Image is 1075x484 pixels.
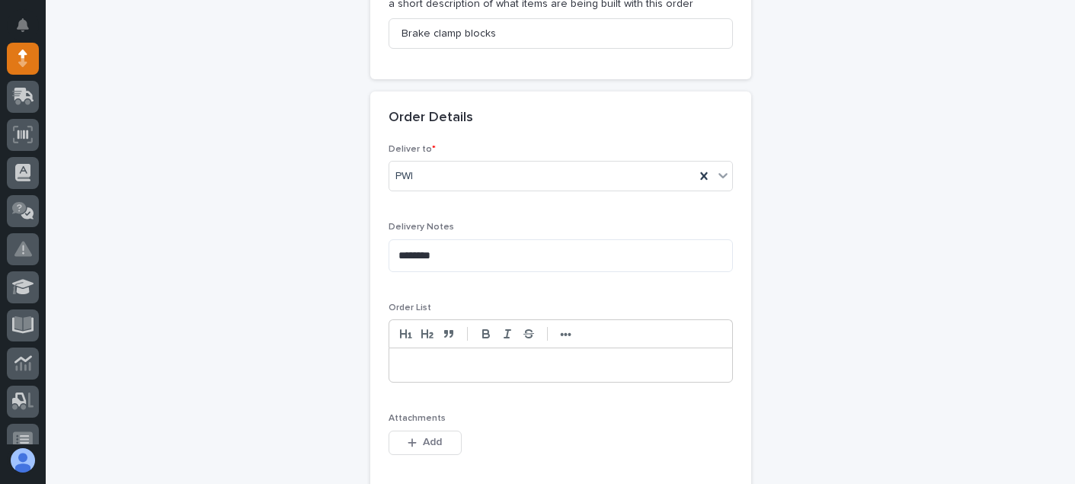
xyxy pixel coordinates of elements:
button: Add [389,431,462,455]
span: Delivery Notes [389,223,454,232]
button: users-avatar [7,444,39,476]
span: Order List [389,303,431,313]
span: Attachments [389,414,446,423]
span: Add [423,435,442,449]
span: PWI [395,168,413,184]
div: Notifications [19,18,39,43]
strong: ••• [560,329,571,341]
span: Deliver to [389,145,436,154]
button: ••• [555,325,577,343]
button: Notifications [7,9,39,41]
h2: Order Details [389,110,473,127]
